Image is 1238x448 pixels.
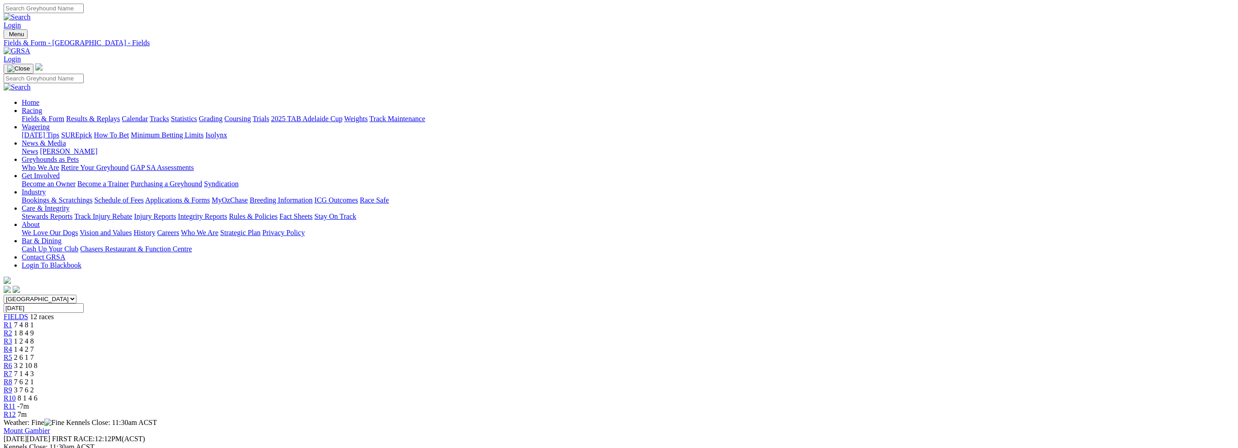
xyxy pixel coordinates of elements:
[4,337,12,345] a: R3
[22,123,50,131] a: Wagering
[94,196,143,204] a: Schedule of Fees
[271,115,342,123] a: 2025 TAB Adelaide Cup
[22,131,59,139] a: [DATE] Tips
[4,21,21,29] a: Login
[131,131,204,139] a: Minimum Betting Limits
[4,345,12,353] a: R4
[22,180,76,188] a: Become an Owner
[22,245,1234,253] div: Bar & Dining
[22,139,66,147] a: News & Media
[22,131,1234,139] div: Wagering
[4,402,15,410] a: R11
[22,115,64,123] a: Fields & Form
[4,370,12,377] a: R7
[22,229,1234,237] div: About
[229,212,278,220] a: Rules & Policies
[4,394,16,402] a: R10
[22,196,92,204] a: Bookings & Scratchings
[314,212,356,220] a: Stay On Track
[4,329,12,337] a: R2
[22,237,62,245] a: Bar & Dining
[4,427,50,434] a: Mount Gambier
[212,196,248,204] a: MyOzChase
[22,245,78,253] a: Cash Up Your Club
[199,115,223,123] a: Grading
[22,221,40,228] a: About
[344,115,368,123] a: Weights
[4,74,84,83] input: Search
[14,378,34,386] span: 7 6 2 1
[30,313,54,321] span: 12 races
[22,99,39,106] a: Home
[14,354,34,361] span: 2 6 1 7
[204,180,238,188] a: Syndication
[4,13,31,21] img: Search
[22,164,59,171] a: Who We Are
[22,180,1234,188] div: Get Involved
[314,196,358,204] a: ICG Outcomes
[4,419,66,426] span: Weather: Fine
[4,64,33,74] button: Toggle navigation
[4,354,12,361] a: R5
[4,386,12,394] a: R9
[13,286,20,293] img: twitter.svg
[250,196,313,204] a: Breeding Information
[22,164,1234,172] div: Greyhounds as Pets
[14,329,34,337] span: 1 8 4 9
[66,419,157,426] span: Kennels Close: 11:30am ACST
[22,212,1234,221] div: Care & Integrity
[52,435,95,443] span: FIRST RACE:
[44,419,64,427] img: Fine
[14,370,34,377] span: 7 1 4 3
[224,115,251,123] a: Coursing
[145,196,210,204] a: Applications & Forms
[4,4,84,13] input: Search
[181,229,218,236] a: Who We Are
[35,63,43,71] img: logo-grsa-white.png
[22,107,42,114] a: Racing
[4,435,27,443] span: [DATE]
[22,212,72,220] a: Stewards Reports
[4,277,11,284] img: logo-grsa-white.png
[61,131,92,139] a: SUREpick
[4,410,16,418] a: R12
[80,245,192,253] a: Chasers Restaurant & Function Centre
[52,435,145,443] span: 12:12PM(ACST)
[131,180,202,188] a: Purchasing a Greyhound
[4,378,12,386] a: R8
[4,286,11,293] img: facebook.svg
[9,31,24,38] span: Menu
[157,229,179,236] a: Careers
[4,313,28,321] a: FIELDS
[14,337,34,345] span: 1 2 4 8
[22,115,1234,123] div: Racing
[4,362,12,369] span: R6
[22,188,46,196] a: Industry
[360,196,389,204] a: Race Safe
[4,435,50,443] span: [DATE]
[22,156,79,163] a: Greyhounds as Pets
[133,229,155,236] a: History
[14,386,34,394] span: 3 7 6 2
[4,83,31,91] img: Search
[22,147,38,155] a: News
[122,115,148,123] a: Calendar
[94,131,129,139] a: How To Bet
[22,229,78,236] a: We Love Our Dogs
[14,362,38,369] span: 3 2 10 8
[134,212,176,220] a: Injury Reports
[4,29,28,39] button: Toggle navigation
[40,147,97,155] a: [PERSON_NAME]
[4,321,12,329] span: R1
[66,115,120,123] a: Results & Replays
